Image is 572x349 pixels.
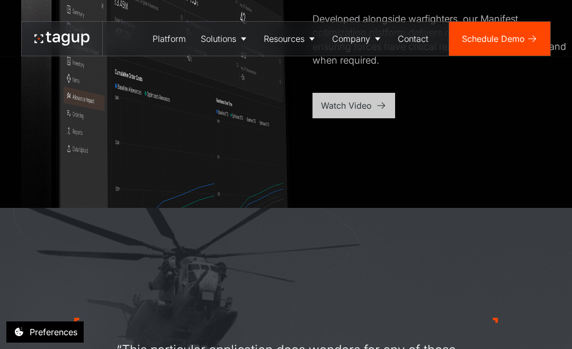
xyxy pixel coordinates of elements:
[30,326,77,338] div: Preferences
[153,32,186,45] div: Platform
[332,32,370,45] div: Company
[201,32,236,45] div: Solutions
[390,22,436,56] a: Contact
[321,99,372,112] div: Watch Video
[145,22,193,56] a: Platform
[256,22,325,56] a: Resources
[193,22,256,56] a: Solutions
[462,32,525,45] div: Schedule Demo
[398,32,428,45] div: Contact
[449,22,550,56] a: Schedule Demo
[325,22,390,56] a: Company
[264,32,305,45] div: Resources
